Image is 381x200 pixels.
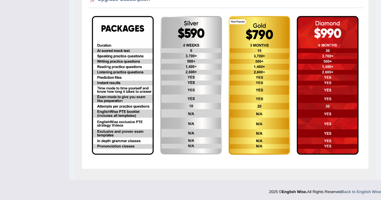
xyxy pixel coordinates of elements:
[297,16,358,154] img: aud-online-diamond.png
[342,189,381,194] a: Back to English Wise
[92,16,154,154] img: EW package
[229,16,290,154] img: aud-online-gold.png
[160,16,222,154] img: aud-online-silver.png
[269,186,381,195] div: 2025 © All Rights Reserved
[282,189,307,194] strong: English Wise.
